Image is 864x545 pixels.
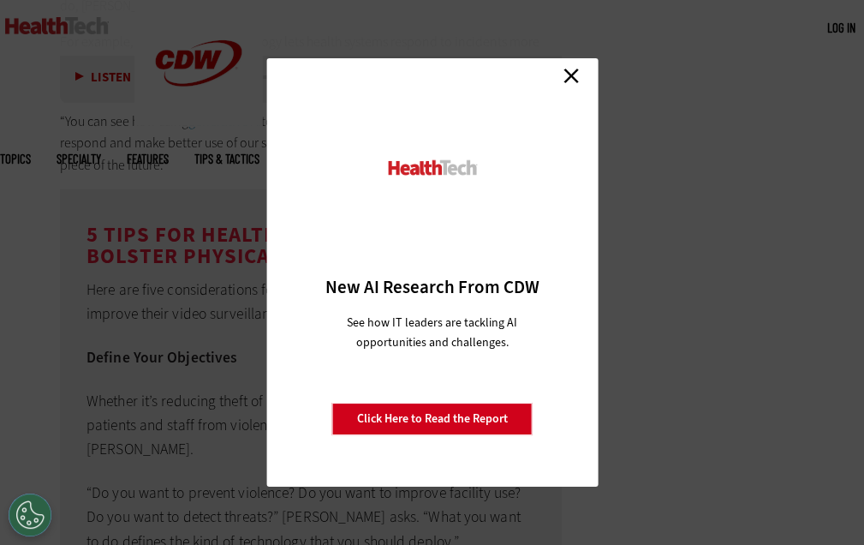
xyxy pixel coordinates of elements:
button: Open Preferences [9,494,51,536]
p: See how IT leaders are tackling AI opportunities and challenges. [326,313,538,352]
a: Click Here to Read the Report [332,403,533,435]
img: HealthTech_0.png [385,159,479,177]
div: Cookies Settings [9,494,51,536]
h3: New AI Research From CDW [296,275,568,299]
a: Close [558,63,584,88]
